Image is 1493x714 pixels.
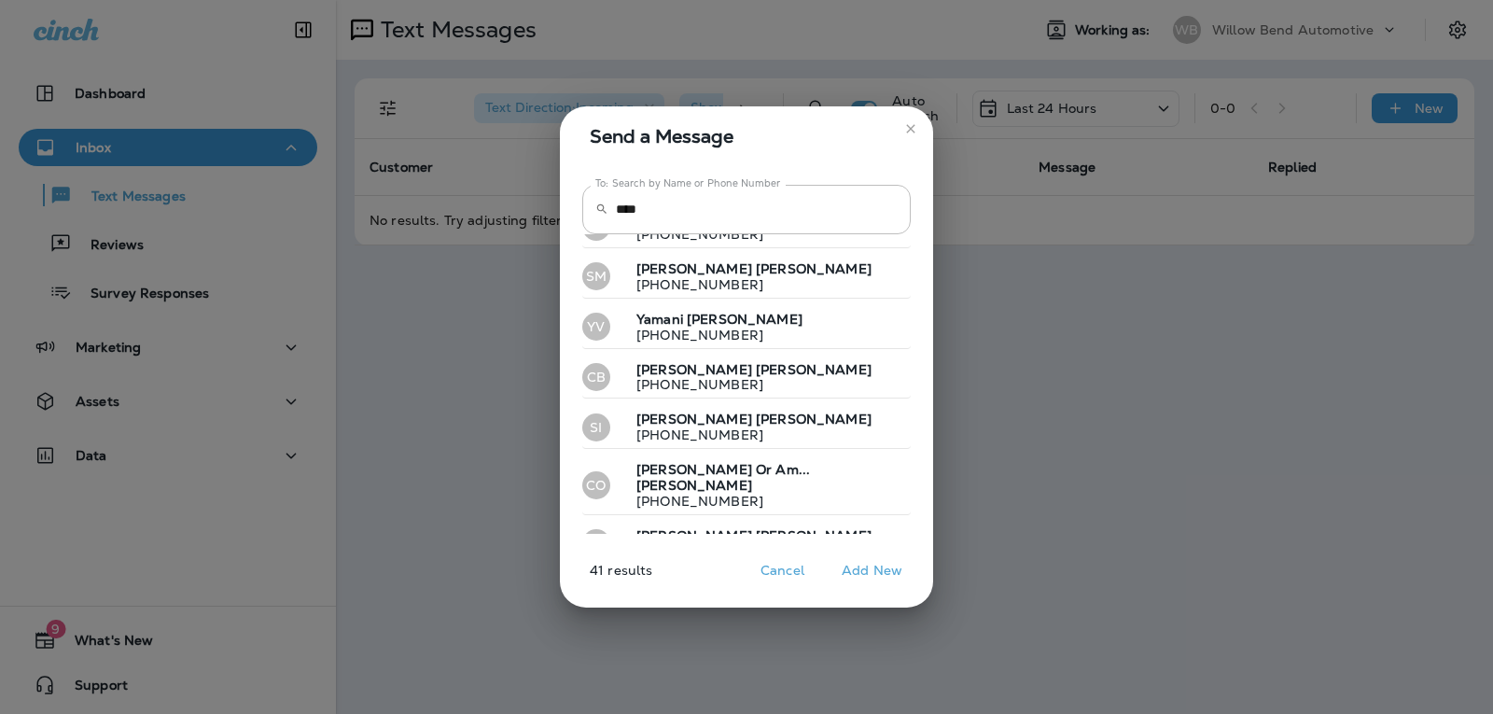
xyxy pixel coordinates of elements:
div: CB [582,363,610,391]
span: [PERSON_NAME] [756,260,872,277]
span: Yamani [636,311,683,328]
button: YVYamani [PERSON_NAME][PHONE_NUMBER] [582,306,911,349]
button: SM[PERSON_NAME] [PERSON_NAME][PHONE_NUMBER] [582,256,911,299]
button: SI[PERSON_NAME] [PERSON_NAME][PHONE_NUMBER] [582,406,911,449]
p: [PHONE_NUMBER] [621,227,803,242]
p: [PHONE_NUMBER] [621,328,802,343]
button: CO[PERSON_NAME] Or Am... [PERSON_NAME][PHONE_NUMBER] [582,456,911,515]
span: [PERSON_NAME] [636,411,752,427]
p: 41 results [552,563,652,593]
p: [PHONE_NUMBER] [621,427,872,442]
button: close [896,114,926,144]
button: CB[PERSON_NAME] [PERSON_NAME][PHONE_NUMBER] [582,357,911,399]
button: Add New [832,556,912,585]
button: SO[PERSON_NAME] [PERSON_NAME][PHONE_NUMBER] [582,523,911,566]
span: [PERSON_NAME] Or Am... [636,461,810,478]
span: Send a Message [590,121,911,151]
p: [PHONE_NUMBER] [621,277,872,292]
p: [PHONE_NUMBER] [621,377,872,392]
div: SI [582,413,610,441]
div: CO [582,471,610,499]
p: [PHONE_NUMBER] [621,494,903,509]
button: Cancel [747,556,817,585]
label: To: Search by Name or Phone Number [595,176,781,190]
div: SO [582,529,610,557]
span: [PERSON_NAME] [636,477,752,494]
span: [PERSON_NAME] [756,411,872,427]
span: [PERSON_NAME] [756,361,872,378]
span: [PERSON_NAME] [756,527,872,544]
span: [PERSON_NAME] [636,527,752,544]
span: [PERSON_NAME] [636,260,752,277]
span: [PERSON_NAME] [687,311,802,328]
div: YV [582,313,610,341]
div: SM [582,262,610,290]
span: [PERSON_NAME] [636,361,752,378]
